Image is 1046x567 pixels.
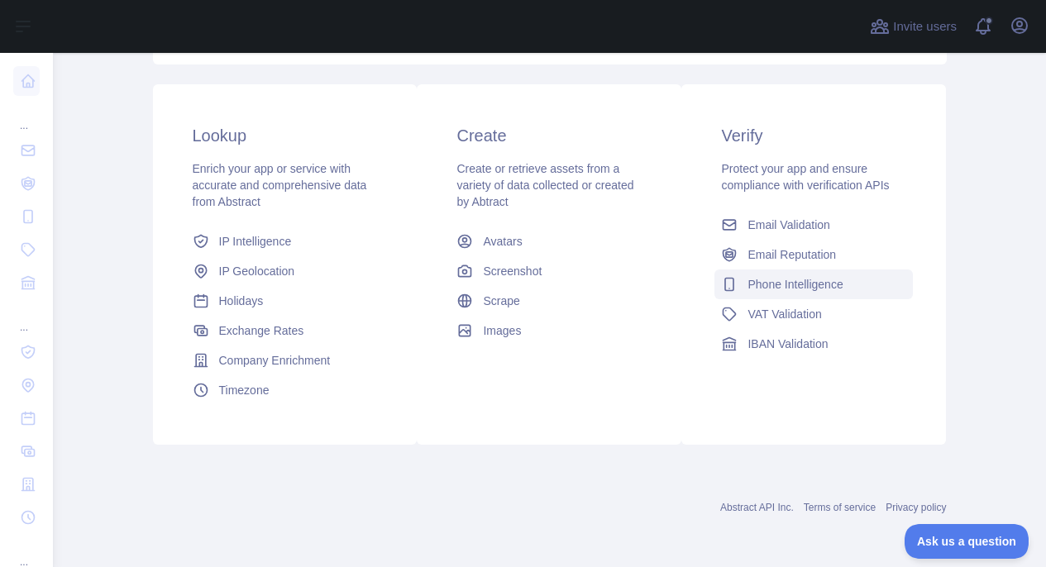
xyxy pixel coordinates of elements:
a: IBAN Validation [714,329,913,359]
span: Enrich your app or service with accurate and comprehensive data from Abstract [193,162,367,208]
iframe: Toggle Customer Support [905,524,1029,559]
a: Terms of service [804,502,876,513]
a: Exchange Rates [186,316,384,345]
a: Images [450,316,648,345]
div: ... [13,301,40,334]
div: ... [13,99,40,132]
a: IP Intelligence [186,226,384,256]
span: IBAN Validation [747,336,828,352]
a: VAT Validation [714,299,913,329]
span: Invite users [893,17,957,36]
span: Holidays [219,293,264,309]
a: Privacy policy [886,502,946,513]
a: Email Validation [714,210,913,240]
a: Avatars [450,226,648,256]
a: Email Reputation [714,240,913,269]
button: Invite users [867,13,960,40]
h3: Verify [721,124,906,147]
span: Email Validation [747,217,829,233]
span: Email Reputation [747,246,836,263]
span: Exchange Rates [219,322,304,339]
span: Avatars [483,233,522,250]
a: Abstract API Inc. [720,502,794,513]
span: IP Intelligence [219,233,292,250]
span: Phone Intelligence [747,276,843,293]
span: Protect your app and ensure compliance with verification APIs [721,162,889,192]
span: Scrape [483,293,519,309]
a: Screenshot [450,256,648,286]
h3: Lookup [193,124,378,147]
span: Company Enrichment [219,352,331,369]
span: VAT Validation [747,306,821,322]
a: Holidays [186,286,384,316]
span: Create or retrieve assets from a variety of data collected or created by Abtract [456,162,633,208]
a: Phone Intelligence [714,269,913,299]
a: Company Enrichment [186,345,384,375]
span: Timezone [219,382,270,398]
span: Screenshot [483,263,542,279]
a: Timezone [186,375,384,405]
a: IP Geolocation [186,256,384,286]
span: Images [483,322,521,339]
span: IP Geolocation [219,263,295,279]
a: Scrape [450,286,648,316]
h3: Create [456,124,642,147]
